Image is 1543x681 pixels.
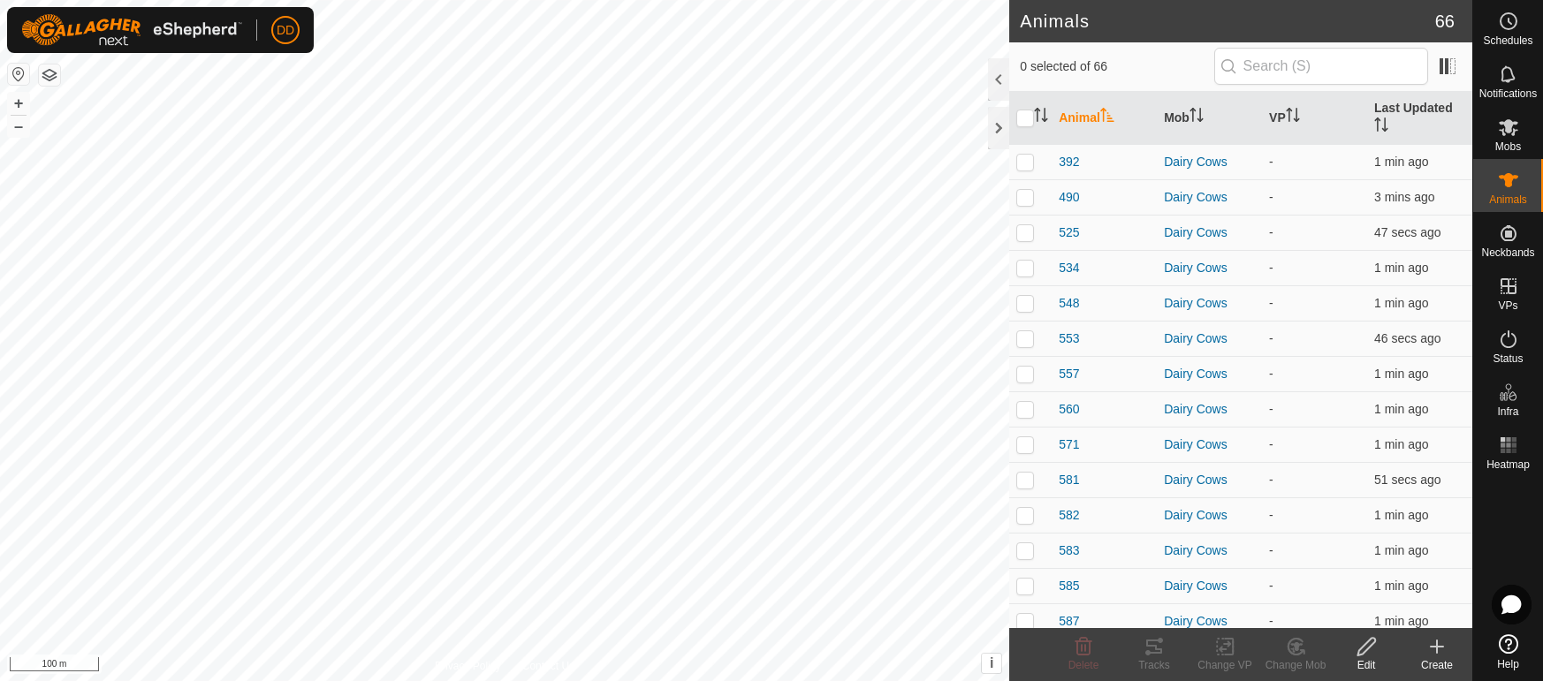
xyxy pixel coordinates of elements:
div: Create [1402,657,1472,673]
input: Search (S) [1214,48,1428,85]
app-display-virtual-paddock-transition: - [1269,155,1273,169]
app-display-virtual-paddock-transition: - [1269,614,1273,628]
span: 553 [1059,329,1079,348]
a: Contact Us [522,658,574,674]
img: Gallagher Logo [21,14,242,46]
span: 585 [1059,577,1079,595]
div: Dairy Cows [1164,612,1255,631]
app-display-virtual-paddock-transition: - [1269,331,1273,345]
span: 581 [1059,471,1079,489]
div: Change Mob [1260,657,1331,673]
div: Dairy Cows [1164,329,1255,348]
div: Dairy Cows [1164,223,1255,242]
span: DD [277,21,294,40]
span: Infra [1497,406,1518,417]
div: Dairy Cows [1164,294,1255,313]
div: Dairy Cows [1164,541,1255,560]
span: Notifications [1479,88,1537,99]
div: Change VP [1190,657,1260,673]
div: Dairy Cows [1164,506,1255,525]
app-display-virtual-paddock-transition: - [1269,190,1273,204]
p-sorticon: Activate to sort [1034,110,1048,125]
span: Status [1493,353,1523,364]
div: Dairy Cows [1164,471,1255,489]
div: Dairy Cows [1164,188,1255,207]
span: Mobs [1495,141,1521,152]
a: Help [1473,627,1543,677]
span: 22 Aug 2025, 1:22 pm [1374,508,1428,522]
span: Schedules [1483,35,1532,46]
span: 22 Aug 2025, 1:21 pm [1374,614,1428,628]
p-sorticon: Activate to sort [1374,120,1388,134]
span: 560 [1059,400,1079,419]
div: Edit [1331,657,1402,673]
th: Mob [1157,92,1262,145]
p-sorticon: Activate to sort [1286,110,1300,125]
app-display-virtual-paddock-transition: - [1269,579,1273,593]
span: 0 selected of 66 [1020,57,1213,76]
span: 557 [1059,365,1079,383]
span: i [990,655,993,670]
th: Animal [1052,92,1157,145]
div: Dairy Cows [1164,435,1255,454]
div: Dairy Cows [1164,365,1255,383]
button: i [982,654,1001,673]
app-display-virtual-paddock-transition: - [1269,402,1273,416]
span: 583 [1059,541,1079,560]
span: 22 Aug 2025, 1:22 pm [1374,402,1428,416]
th: Last Updated [1367,92,1472,145]
span: Help [1497,659,1519,670]
app-display-virtual-paddock-transition: - [1269,473,1273,487]
p-sorticon: Activate to sort [1100,110,1114,125]
button: Reset Map [8,64,29,85]
app-display-virtual-paddock-transition: - [1269,296,1273,310]
span: 22 Aug 2025, 1:20 pm [1374,190,1434,204]
p-sorticon: Activate to sort [1190,110,1204,125]
span: 22 Aug 2025, 1:22 pm [1374,579,1428,593]
app-display-virtual-paddock-transition: - [1269,367,1273,381]
span: Delete [1068,659,1099,671]
div: Tracks [1119,657,1190,673]
div: Dairy Cows [1164,577,1255,595]
span: 66 [1435,8,1455,34]
a: Privacy Policy [435,658,501,674]
span: 548 [1059,294,1079,313]
span: VPs [1498,300,1517,311]
span: 22 Aug 2025, 1:22 pm [1374,331,1441,345]
span: 587 [1059,612,1079,631]
span: 22 Aug 2025, 1:21 pm [1374,543,1428,557]
th: VP [1262,92,1367,145]
button: – [8,116,29,137]
span: 22 Aug 2025, 1:22 pm [1374,225,1441,239]
div: Dairy Cows [1164,153,1255,171]
span: 22 Aug 2025, 1:22 pm [1374,437,1428,451]
div: Dairy Cows [1164,400,1255,419]
app-display-virtual-paddock-transition: - [1269,225,1273,239]
app-display-virtual-paddock-transition: - [1269,508,1273,522]
div: Dairy Cows [1164,259,1255,277]
button: Map Layers [39,64,60,86]
span: Neckbands [1481,247,1534,258]
span: 490 [1059,188,1079,207]
span: 571 [1059,435,1079,454]
span: Animals [1489,194,1527,205]
app-display-virtual-paddock-transition: - [1269,437,1273,451]
span: Heatmap [1486,459,1530,470]
span: 22 Aug 2025, 1:22 pm [1374,155,1428,169]
span: 22 Aug 2025, 1:21 pm [1374,261,1428,275]
app-display-virtual-paddock-transition: - [1269,543,1273,557]
span: 22 Aug 2025, 1:21 pm [1374,296,1428,310]
span: 22 Aug 2025, 1:22 pm [1374,473,1441,487]
span: 392 [1059,153,1079,171]
span: 534 [1059,259,1079,277]
app-display-virtual-paddock-transition: - [1269,261,1273,275]
span: 22 Aug 2025, 1:21 pm [1374,367,1428,381]
button: + [8,93,29,114]
h2: Animals [1020,11,1435,32]
span: 525 [1059,223,1079,242]
span: 582 [1059,506,1079,525]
